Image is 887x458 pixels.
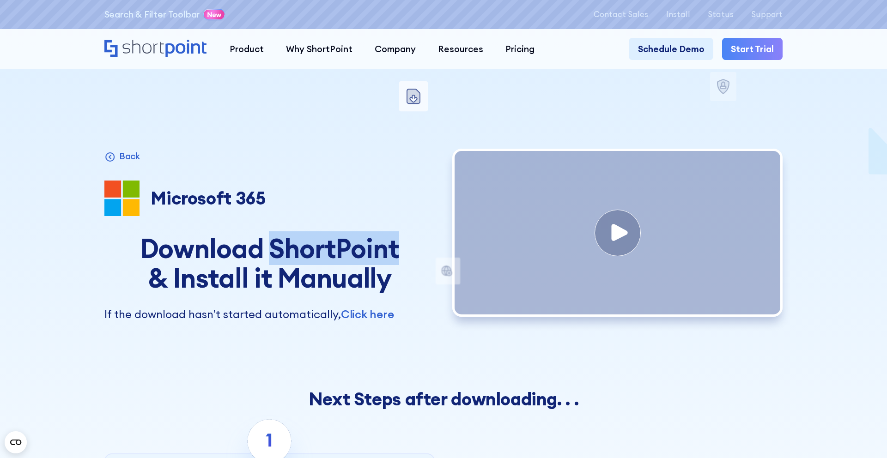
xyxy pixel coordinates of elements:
[104,306,435,322] p: If the download hasn’t started automatically,
[104,150,140,163] a: Back
[119,150,140,163] p: Back
[494,38,546,60] a: Pricing
[629,38,713,60] a: Schedule Demo
[104,389,783,410] h2: Next Steps after downloading
[666,10,690,19] a: Install
[505,42,535,56] div: Pricing
[721,351,887,458] iframe: Chat Widget
[574,388,579,410] span: .
[230,42,264,56] div: Product
[104,181,140,216] img: Microsoft 365 logo
[341,306,394,322] a: Click here
[722,38,783,60] a: Start Trial
[594,10,648,19] a: Contact Sales
[364,38,427,60] a: Company
[427,38,494,60] a: Resources
[5,431,27,453] button: Open CMP widget
[375,42,416,56] div: Company
[104,40,207,59] a: Home
[557,388,562,410] span: .
[151,188,265,209] p: Microsoft 365
[565,388,570,410] span: .
[438,42,483,56] div: Resources
[104,8,200,21] a: Search & Filter Toolbar
[104,234,435,292] h1: Download ShortPoint & Install it Manually
[708,10,734,19] a: Status
[286,42,352,56] div: Why ShortPoint
[219,38,275,60] a: Product
[275,38,364,60] a: Why ShortPoint
[751,10,783,19] a: Support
